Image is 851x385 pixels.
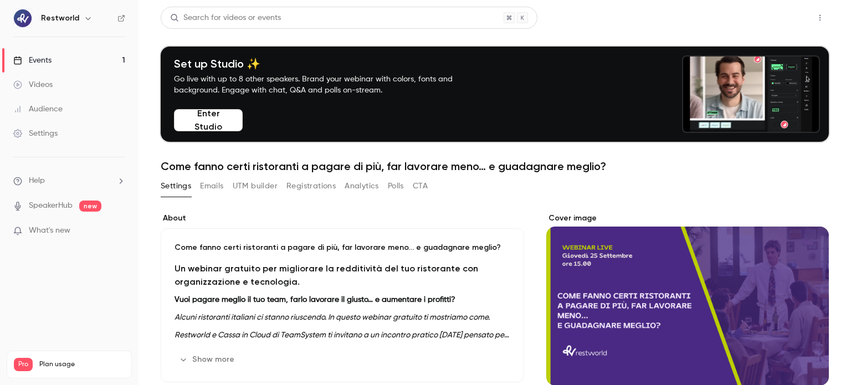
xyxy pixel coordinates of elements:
[112,226,125,236] iframe: Noticeable Trigger
[13,104,63,115] div: Audience
[345,177,379,195] button: Analytics
[546,213,829,224] label: Cover image
[13,175,125,187] li: help-dropdown-opener
[175,314,490,321] em: Alcuni ristoranti italiani ci stanno riuscendo. In questo webinar gratuito ti mostriamo come.
[161,160,829,173] h1: Come fanno certi ristoranti a pagare di più, far lavorare meno… e guadagnare meglio?
[174,57,479,70] h4: Set up Studio ✨
[161,213,524,224] label: About
[79,201,101,212] span: new
[13,55,52,66] div: Events
[286,177,336,195] button: Registrations
[13,128,58,139] div: Settings
[175,262,510,289] h2: Un webinar gratuito per migliorare la redditività del tuo ristorante con organizzazione e tecnolo...
[388,177,404,195] button: Polls
[41,13,79,24] h6: Restworld
[29,225,70,237] span: What's new
[39,360,125,369] span: Plan usage
[14,9,32,27] img: Restworld
[29,200,73,212] a: SpeakerHub
[758,7,802,29] button: Share
[161,177,191,195] button: Settings
[170,12,281,24] div: Search for videos or events
[175,351,241,368] button: Show more
[200,177,223,195] button: Emails
[14,358,33,371] span: Pro
[174,109,243,131] button: Enter Studio
[233,177,278,195] button: UTM builder
[175,331,509,366] em: Restworld e Cassa in Cloud di TeamSystem ti invitano a un incontro pratico [DATE] pensato per imp...
[174,74,479,96] p: Go live with up to 8 other speakers. Brand your webinar with colors, fonts and background. Engage...
[29,175,45,187] span: Help
[175,242,510,253] p: Come fanno certi ristoranti a pagare di più, far lavorare meno… e guadagnare meglio?
[13,79,53,90] div: Videos
[175,296,455,304] strong: Vuoi pagare meglio il tuo team, farlo lavorare il giusto… e aumentare i profitti?
[413,177,428,195] button: CTA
